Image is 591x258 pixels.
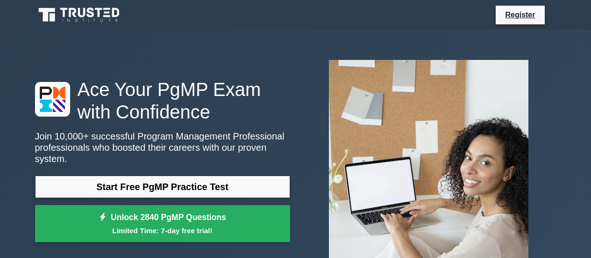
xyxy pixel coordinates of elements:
h1: Ace Your PgMP Exam with Confidence [35,78,290,123]
p: Join 10,000+ successful Program Management Professional professionals who boosted their careers w... [35,131,290,164]
a: Unlock 2840 PgMP QuestionsLimited Time: 7-day free trial! [35,205,290,243]
small: Limited Time: 7-day free trial! [47,225,278,236]
a: Start Free PgMP Practice Test [35,176,290,198]
a: Register [499,9,541,21]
